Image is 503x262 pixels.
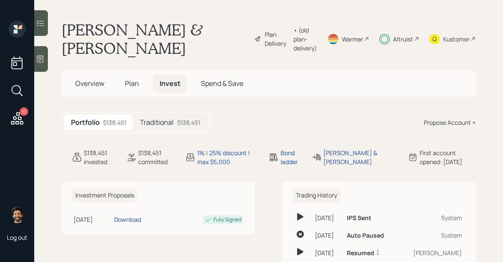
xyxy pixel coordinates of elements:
[138,148,175,166] div: $138,451 committed
[293,26,317,53] div: • (old plan-delivery)
[9,206,26,223] img: eric-schwartz-headshot.png
[140,118,174,127] h5: Traditional
[197,148,258,166] div: 1% | 25% discount | max $5,000
[342,35,363,44] div: Warmer
[401,213,462,222] div: System
[177,118,200,127] div: $138,451
[281,148,302,166] div: Bond ladder
[293,188,340,203] h6: Trading History
[62,21,247,57] h1: [PERSON_NAME] & [PERSON_NAME]
[393,35,413,44] div: Altruist
[323,148,397,166] div: [PERSON_NAME] & [PERSON_NAME]
[213,216,241,224] div: Fully Signed
[420,148,476,166] div: First account opened: [DATE]
[84,148,116,166] div: $138,451 invested
[315,213,340,222] div: [DATE]
[315,248,340,257] div: [DATE]
[71,118,100,127] h5: Portfolio
[72,188,138,203] h6: Investment Proposals
[347,232,384,239] h6: Auto Paused
[265,30,289,48] div: Plan Delivery
[424,118,476,127] div: Propose Account +
[443,35,470,44] div: Kustomer
[347,215,371,222] h6: IPS Sent
[75,79,104,88] span: Overview
[20,107,28,116] div: 11
[114,215,141,224] div: Download
[401,248,462,257] div: [PERSON_NAME]
[74,215,111,224] div: [DATE]
[103,118,126,127] div: $138,451
[125,79,139,88] span: Plan
[401,231,462,240] div: System
[7,233,27,241] div: Log out
[347,250,374,257] h6: Resumed
[160,79,180,88] span: Invest
[201,79,243,88] span: Spend & Save
[315,231,340,240] div: [DATE]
